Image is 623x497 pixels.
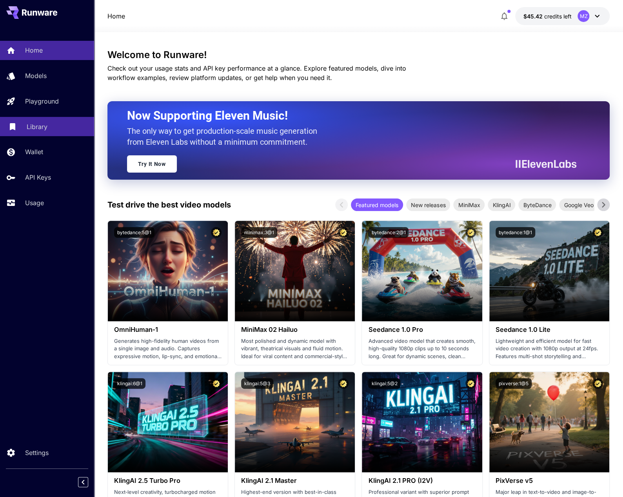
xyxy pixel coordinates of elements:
button: bytedance:2@1 [368,227,409,238]
span: New releases [406,201,450,209]
img: alt [235,372,355,472]
span: Google Veo [559,201,598,209]
p: Models [25,71,47,80]
p: Usage [25,198,44,208]
p: Most polished and dynamic model with vibrant, theatrical visuals and fluid motion. Ideal for vira... [241,337,349,360]
p: Test drive the best video models [107,199,231,211]
div: Collapse sidebar [84,475,94,489]
h3: PixVerse v5 [496,477,603,484]
h3: KlingAI 2.1 Master [241,477,349,484]
div: Featured models [351,198,403,211]
button: bytedance:1@1 [496,227,535,238]
h2: Now Supporting Eleven Music! [127,108,571,123]
button: Certified Model – Vetted for best performance and includes a commercial license. [338,227,349,238]
div: $45.4245 [523,12,571,20]
p: API Keys [25,173,51,182]
button: Collapse sidebar [78,477,88,487]
div: Google Veo [559,198,598,211]
div: KlingAI [488,198,515,211]
button: Certified Model – Vetted for best performance and includes a commercial license. [211,227,222,238]
span: credits left [544,13,571,20]
a: Home [107,11,125,21]
p: Settings [25,448,49,457]
button: klingai:5@2 [368,378,400,389]
button: Certified Model – Vetted for best performance and includes a commercial license. [465,227,476,238]
button: $45.4245MZ [515,7,610,25]
button: minimax:3@1 [241,227,277,238]
img: alt [489,372,609,472]
h3: Seedance 1.0 Pro [368,326,476,333]
button: bytedance:5@1 [114,227,154,238]
button: Certified Model – Vetted for best performance and includes a commercial license. [338,378,349,389]
button: Certified Model – Vetted for best performance and includes a commercial license. [592,378,603,389]
span: MiniMax [453,201,485,209]
h3: KlingAI 2.5 Turbo Pro [114,477,222,484]
span: ByteDance [518,201,556,209]
p: Library [27,122,47,131]
p: Generates high-fidelity human videos from a single image and audio. Captures expressive motion, l... [114,337,222,360]
span: $45.42 [523,13,544,20]
img: alt [108,372,228,472]
div: MZ [578,10,589,22]
span: Featured models [351,201,403,209]
h3: Seedance 1.0 Lite [496,326,603,333]
button: pixverse:1@5 [496,378,532,389]
button: klingai:6@1 [114,378,145,389]
button: Certified Model – Vetted for best performance and includes a commercial license. [465,378,476,389]
span: Check out your usage stats and API key performance at a glance. Explore featured models, dive int... [107,64,406,82]
h3: MiniMax 02 Hailuo [241,326,349,333]
p: Playground [25,96,59,106]
button: klingai:5@3 [241,378,273,389]
div: ByteDance [518,198,556,211]
h3: OmniHuman‑1 [114,326,222,333]
p: Lightweight and efficient model for fast video creation with 1080p output at 24fps. Features mult... [496,337,603,360]
button: Certified Model – Vetted for best performance and includes a commercial license. [211,378,222,389]
img: alt [235,221,355,321]
div: MiniMax [453,198,485,211]
img: alt [489,221,609,321]
p: Home [25,46,43,55]
span: KlingAI [488,201,515,209]
button: Certified Model – Vetted for best performance and includes a commercial license. [592,227,603,238]
img: alt [108,221,228,321]
h3: KlingAI 2.1 PRO (I2V) [368,477,476,484]
p: Wallet [25,147,43,157]
nav: breadcrumb [107,11,125,21]
div: New releases [406,198,450,211]
h3: Welcome to Runware! [107,49,610,60]
img: alt [362,372,482,472]
p: Advanced video model that creates smooth, high-quality 1080p clips up to 10 seconds long. Great f... [368,337,476,360]
p: The only way to get production-scale music generation from Eleven Labs without a minimum commitment. [127,126,323,147]
img: alt [362,221,482,321]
